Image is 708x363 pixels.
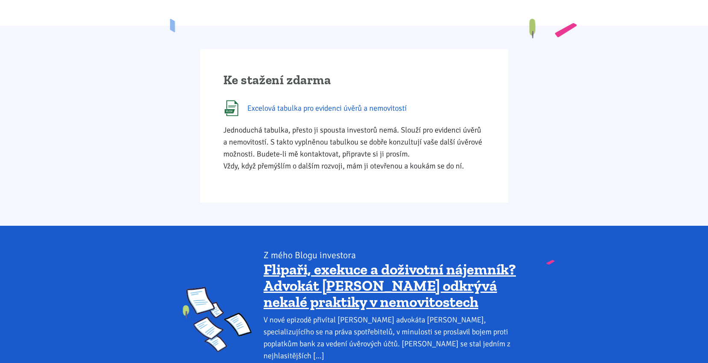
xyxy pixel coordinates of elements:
div: V nové epizodě přivítal [PERSON_NAME] advokáta [PERSON_NAME], specializujícího se na práva spotře... [264,314,521,362]
p: Jednoduchá tabulka, přesto ji spousta investorů nemá. Slouží pro evidenci úvěrů a nemovitostí. S ... [223,124,485,172]
h2: Ke stažení zdarma [223,72,485,89]
a: Flipaři, exekuce a doživotní nájemník? Advokát [PERSON_NAME] odkrývá nekalé praktiky v nemovitostech [264,260,516,311]
img: XLSX (Excel) [223,100,240,116]
div: Z mého Blogu investora [264,249,521,261]
a: Excelová tabulka pro evidenci úvěrů a nemovitostí [223,100,485,116]
span: Excelová tabulka pro evidenci úvěrů a nemovitostí [247,102,407,114]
